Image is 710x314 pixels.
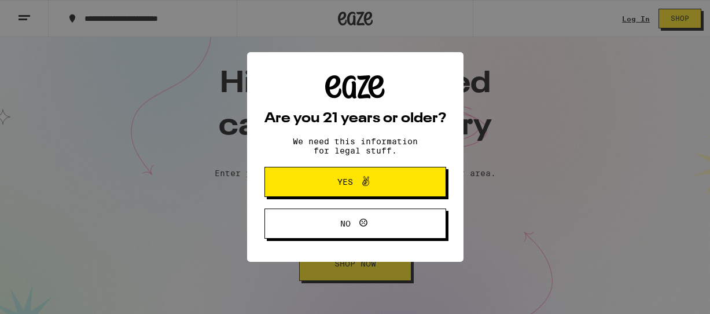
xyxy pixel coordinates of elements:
[340,220,351,228] span: No
[264,209,446,239] button: No
[264,112,446,126] h2: Are you 21 years or older?
[283,137,428,155] p: We need this information for legal stuff.
[337,178,353,186] span: Yes
[264,167,446,197] button: Yes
